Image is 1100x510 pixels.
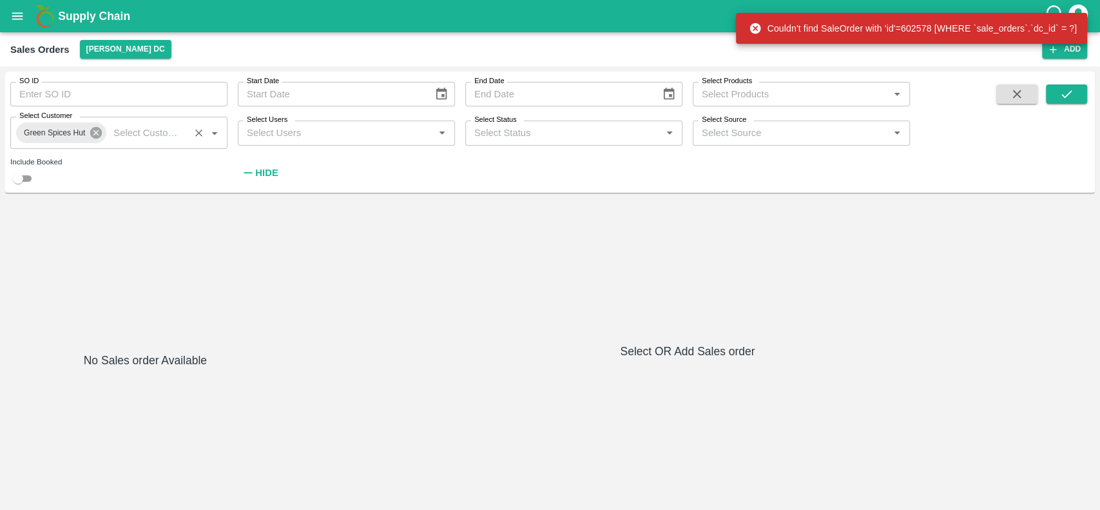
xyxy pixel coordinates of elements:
input: End Date [465,82,651,106]
button: Open [889,86,905,103]
button: open drawer [3,1,32,31]
input: Select Products [697,86,885,103]
label: SO ID [19,76,39,86]
b: Supply Chain [58,10,130,23]
h6: No Sales order Available [84,351,207,500]
button: Open [661,124,678,141]
button: Clear [190,124,207,142]
button: Open [206,124,223,141]
label: Start Date [247,76,279,86]
label: Select Users [247,115,287,125]
input: Enter SO ID [10,82,227,106]
span: Green Spices Hut [16,126,93,140]
button: Open [889,124,905,141]
div: Green Spices Hut [16,123,106,143]
input: Select Customer [108,124,186,141]
button: Hide [238,162,282,184]
button: Select DC [80,40,171,59]
label: Select Products [702,76,752,86]
a: Supply Chain [58,7,1044,25]
button: Open [434,124,450,141]
div: customer-support [1044,5,1066,28]
input: Start Date [238,82,424,106]
button: Choose date [657,82,681,106]
label: Select Customer [19,111,72,121]
button: Choose date [429,82,454,106]
button: Add [1042,40,1087,59]
label: Select Status [474,115,517,125]
div: account of current user [1066,3,1090,30]
img: logo [32,3,58,29]
div: Sales Orders [10,41,70,58]
div: Couldn't find SaleOrder with 'id'=602578 [WHERE `sale_orders`.`dc_id` = ?] [749,17,1077,40]
input: Select Source [697,124,885,141]
strong: Hide [255,168,278,178]
div: Include Booked [10,156,227,168]
label: End Date [474,76,504,86]
input: Select Users [242,124,430,141]
h6: Select OR Add Sales order [285,342,1090,360]
input: Select Status [469,124,657,141]
label: Select Source [702,115,746,125]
